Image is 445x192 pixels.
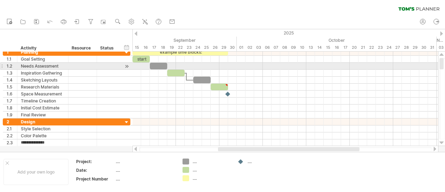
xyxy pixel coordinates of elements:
div: 1.4 [7,77,17,83]
div: Research Materials [21,84,65,90]
div: Monday, 6 October 2025 [263,44,272,51]
div: Thursday, 2 October 2025 [245,44,254,51]
div: Project Number [76,176,114,182]
div: Friday, 31 October 2025 [428,44,437,51]
div: Wednesday, 24 September 2025 [193,44,202,51]
div: .... [116,159,174,164]
div: Thursday, 18 September 2025 [159,44,167,51]
div: Wednesday, 29 October 2025 [411,44,419,51]
div: Activity [21,45,64,52]
div: Final Review [21,112,65,118]
div: Thursday, 30 October 2025 [419,44,428,51]
div: Status [100,45,115,52]
div: Friday, 19 September 2025 [167,44,176,51]
div: Tuesday, 23 September 2025 [185,44,193,51]
div: Monday, 13 October 2025 [306,44,315,51]
div: Wednesday, 22 October 2025 [367,44,376,51]
div: Monday, 29 September 2025 [219,44,228,51]
div: October 2025 [237,37,437,44]
div: Tuesday, 21 October 2025 [358,44,367,51]
div: Thursday, 9 October 2025 [289,44,298,51]
div: Tuesday, 14 October 2025 [315,44,324,51]
div: Planning [21,49,65,55]
div: Wednesday, 17 September 2025 [150,44,159,51]
div: Space Measurement [21,91,65,97]
div: Monday, 15 September 2025 [132,44,141,51]
div: 1.2 [7,63,17,69]
div: Friday, 10 October 2025 [298,44,306,51]
div: Monday, 27 October 2025 [393,44,402,51]
div: Tuesday, 28 October 2025 [402,44,411,51]
div: Friday, 24 October 2025 [385,44,393,51]
div: 2 [7,118,17,125]
div: Color Palette [21,132,65,139]
div: .... [193,175,230,181]
div: 1.7 [7,98,17,104]
div: .... [193,159,230,164]
div: Design [21,118,65,125]
div: 1.3 [7,70,17,76]
div: .... [248,159,285,164]
div: Wednesday, 1 October 2025 [237,44,245,51]
div: 1.8 [7,105,17,111]
div: Project: [76,159,114,164]
div: 1.1 [7,56,17,62]
div: .... [193,167,230,173]
div: Add your own logo [3,159,68,185]
div: 1.9 [7,112,17,118]
div: Monday, 22 September 2025 [176,44,185,51]
div: 1 [7,49,17,55]
div: Sketching Layouts [21,77,65,83]
div: Thursday, 23 October 2025 [376,44,385,51]
div: 2.3 [7,139,17,146]
div: Thursday, 25 September 2025 [202,44,211,51]
div: Friday, 17 October 2025 [341,44,350,51]
div: Date: [76,167,114,173]
div: .... [116,176,174,182]
div: Inspiration Gathering [21,70,65,76]
div: Timeline Creation [21,98,65,104]
div: Monday, 20 October 2025 [350,44,358,51]
div: Wednesday, 15 October 2025 [324,44,332,51]
div: Resource [72,45,93,52]
div: 2.1 [7,125,17,132]
div: Thursday, 16 October 2025 [332,44,341,51]
div: Tuesday, 16 September 2025 [141,44,150,51]
div: example time blocks: [132,49,228,55]
div: Goal Setting [21,56,65,62]
div: scroll to activity [123,63,130,70]
div: 1.5 [7,84,17,90]
div: Style Selection [21,125,65,132]
div: .... [116,167,174,173]
div: Needs Assessment [21,63,65,69]
div: Friday, 26 September 2025 [211,44,219,51]
div: Tuesday, 7 October 2025 [272,44,280,51]
div: Wednesday, 8 October 2025 [280,44,289,51]
div: Tuesday, 30 September 2025 [228,44,237,51]
div: start [132,56,150,62]
div: 1.6 [7,91,17,97]
div: September 2025 [46,37,237,44]
div: Friday, 3 October 2025 [254,44,263,51]
div: Initial Cost Estimate [21,105,65,111]
div: 2.2 [7,132,17,139]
